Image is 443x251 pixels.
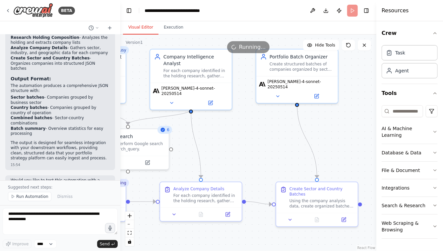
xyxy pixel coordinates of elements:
div: Create Sector and Country BatchesUsing the company analysis data, create organized batches of com... [276,182,358,227]
button: fit view [125,229,134,237]
div: Using the company analysis data, create organized batches of companies grouped by sector and coun... [289,198,354,209]
strong: Analyze Company Details [11,45,67,50]
button: Integrations [382,179,438,197]
div: Task [395,49,405,56]
button: zoom in [125,211,134,220]
button: Tools [382,84,438,103]
strong: Combined batches [11,116,52,120]
button: No output available [303,216,331,224]
button: toggle interactivity [125,237,134,246]
li: - Gathers sector, industry, and geographic data for each company [11,45,110,56]
li: - Companies grouped by business sector [11,95,110,105]
div: Company Intelligence AnalystFor each company identified in the holding research, gather detailed ... [150,49,232,110]
button: Visual Editor [123,21,158,35]
strong: Research Holding Composition [11,35,79,40]
span: Dismiss [57,194,73,199]
li: - Sector-country combinations [11,116,110,126]
h4: Resources [382,7,409,15]
g: Edge from e1abd9ae-c9a8-46d0-9f69-189d73929da6 to c94ef03b-e91e-4211-86a3-65e8cb019d9d [188,110,204,178]
button: Open in side panel [332,216,355,224]
li: - Companies grouped by country of operation [11,105,110,116]
button: Hide right sidebar [362,6,371,15]
div: Tools [382,103,438,244]
div: Analyze Company DetailsFor each company identified in the holding research, gather detailed infor... [159,182,242,222]
strong: Batch summary [11,126,45,131]
button: zoom out [125,220,134,229]
button: No output available [187,210,215,218]
g: Edge from c94ef03b-e91e-4211-86a3-65e8cb019d9d to ce9c7964-7438-4ae3-a750-7a9d0c218503 [246,198,272,208]
button: Crew [382,24,438,42]
button: Open in side panel [192,99,229,107]
div: For each company identified in the holding research, gather detailed information about their busi... [163,68,228,79]
div: Company Intelligence Analyst [163,53,228,67]
div: A tool to perform Google search with a search_query. [99,141,165,152]
p: Would you like to test this automation with a specific holding name? You can run it now to see ho... [11,178,110,194]
span: [PERSON_NAME]-4-sonnet-20250514 [268,79,335,90]
button: Search & Research [382,197,438,214]
span: 6 [167,127,169,132]
span: Hide Tools [315,42,335,48]
button: Run Automation [8,192,51,201]
li: - Analyzes the holding and extracts company lists [11,35,110,45]
span: Running... [239,43,266,51]
li: - Organizes companies into structured JSON batches [11,56,110,71]
button: Hide left sidebar [124,6,134,15]
span: Run Automation [16,194,48,199]
div: Analyze Company Details [173,186,224,192]
div: Version 1 [126,40,143,45]
div: For each company identified in the holding research, gather detailed information about their sect... [173,193,238,204]
button: Web Scraping & Browsing [382,214,438,238]
button: Start a new chat [104,24,115,32]
button: File & Document [382,162,438,179]
button: Switch to previous chat [86,24,102,32]
div: Crew [382,42,438,84]
a: React Flow attribution [357,246,375,250]
span: [PERSON_NAME]-4-sonnet-20250514 [161,86,229,96]
button: Open in side panel [298,92,335,100]
button: Send [97,240,118,248]
div: 15:54 [11,162,110,167]
div: Create structured batches of companies organized by sector and country of operation, formatted as... [270,61,334,72]
strong: Country batches [11,105,47,110]
div: Create Sector and Country Batches [289,186,354,197]
g: Edge from 6cb30feb-8503-47f5-95e8-af1eaf7b3571 to ce9c7964-7438-4ae3-a750-7a9d0c218503 [294,103,320,178]
div: Portfolio Batch OrganizerCreate structured batches of companies organized by sector and country o... [256,49,339,104]
div: Agent [395,67,409,74]
span: Improve [12,241,29,247]
p: The output is designed for seamless integration with your downstream workflows, providing clean, ... [11,140,110,161]
button: Open in side panel [129,159,166,167]
li: - Overview statistics for easy processing [11,126,110,136]
button: Open in side panel [216,210,239,218]
strong: Create Sector and Country Batches [11,56,90,60]
div: RunningResearch the holding "{holding_name}" to determine its type and composition. If it's an ET... [43,182,126,222]
button: AI & Machine Learning [382,120,438,144]
button: Dismiss [54,192,76,201]
g: Edge from 74241751-4272-4ca2-8483-7a920efa32c1 to c94ef03b-e91e-4211-86a3-65e8cb019d9d [130,198,156,205]
button: Click to speak your automation idea [105,223,115,233]
g: Edge from e1abd9ae-c9a8-46d0-9f69-189d73929da6 to 197075a1-ae7d-4982-b48d-260bf2fceac1 [125,110,194,125]
div: Portfolio Batch Organizer [270,53,334,60]
img: Logo [13,3,53,18]
p: Suggested next steps: [8,185,112,190]
div: 6SerplyWebSearchToolGoogle SearchA tool to perform Google search with a search_query. [87,128,169,170]
button: Database & Data [382,144,438,161]
button: Hide Tools [303,40,339,50]
button: Improve [3,240,32,248]
div: React Flow controls [125,211,134,246]
nav: breadcrumb [145,7,218,14]
button: Execution [158,21,189,35]
p: The automation produces a comprehensive JSON structure with: [11,83,110,94]
span: Send [100,241,110,247]
div: BETA [58,7,75,15]
strong: Sector batches [11,95,44,100]
strong: Output Format: [11,76,51,81]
